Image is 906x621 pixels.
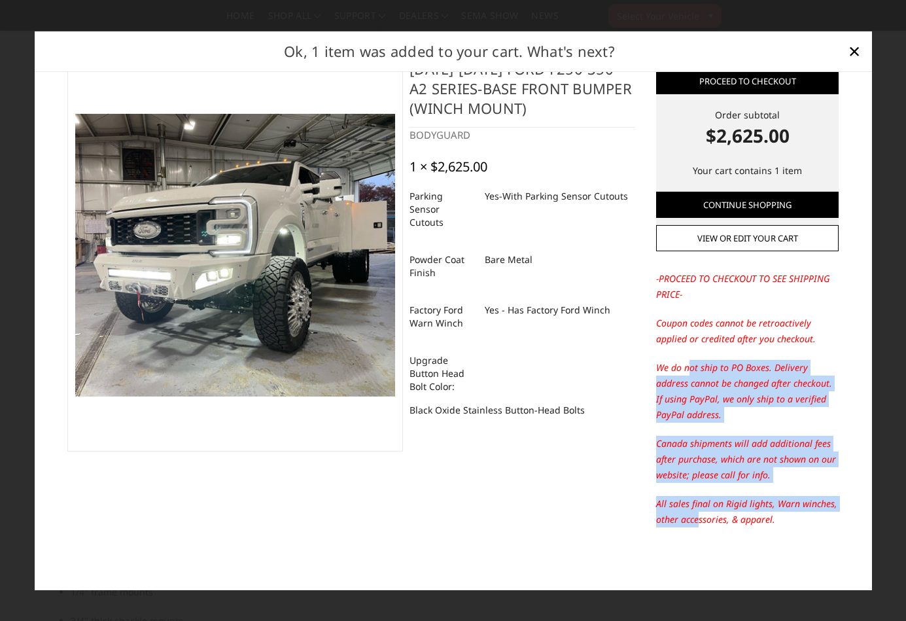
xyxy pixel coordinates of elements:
[656,122,839,149] strong: $2,625.00
[75,114,396,397] img: 2023-2025 Ford F250-350-A2 Series-Base Front Bumper (winch mount)
[656,360,839,423] p: We do not ship to PO Boxes. Delivery address cannot be changed after checkout. If using PayPal, w...
[409,158,487,174] div: 1 × $2,625.00
[656,315,839,347] p: Coupon codes cannot be retroactively applied or credited after you checkout.
[409,398,585,421] dd: Black Oxide Stainless Button-Head Bolts
[656,192,839,218] a: Continue Shopping
[409,59,635,128] h4: [DATE]-[DATE] Ford F250-350-A2 Series-Base Front Bumper (winch mount)
[656,271,839,302] p: -PROCEED TO CHECKOUT TO SEE SHIPPING PRICE-
[844,41,865,62] a: Close
[409,348,475,398] dt: Upgrade Button Head Bolt Color:
[656,108,839,149] div: Order subtotal
[485,247,532,271] dd: Bare Metal
[409,247,475,284] dt: Powder Coat Finish
[409,184,475,234] dt: Parking Sensor Cutouts
[656,225,839,251] a: View or edit your cart
[409,128,635,143] div: BODYGUARD
[485,298,610,321] dd: Yes - Has Factory Ford Winch
[485,184,628,207] dd: Yes-With Parking Sensor Cutouts
[848,37,860,65] span: ×
[55,40,844,62] h2: Ok, 1 item was added to your cart. What's next?
[409,298,475,334] dt: Factory Ford Warn Winch
[656,436,839,483] p: Canada shipments will add additional fees after purchase, which are not shown on our website; ple...
[656,68,839,94] a: Proceed to checkout
[656,496,839,527] p: All sales final on Rigid lights, Warn winches, other accessories, & apparel.
[656,163,839,179] p: Your cart contains 1 item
